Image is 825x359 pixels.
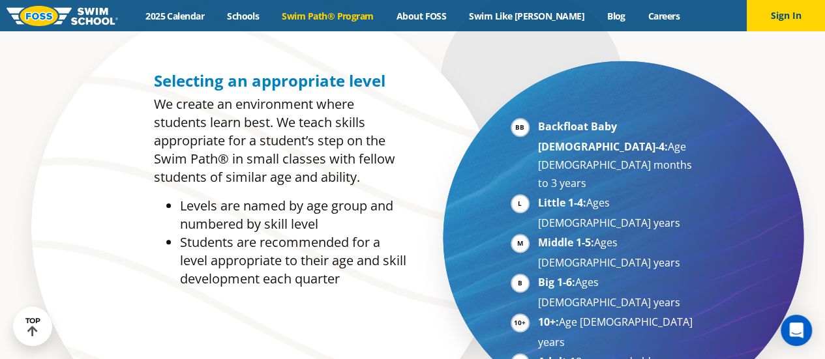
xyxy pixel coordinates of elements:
[385,10,458,22] a: About FOSS
[154,70,385,91] span: Selecting an appropriate level
[458,10,596,22] a: Swim Like [PERSON_NAME]
[180,197,406,233] li: Levels are named by age group and numbered by skill level
[538,273,698,311] li: Ages [DEMOGRAPHIC_DATA] years
[538,313,698,351] li: Age [DEMOGRAPHIC_DATA] years
[538,315,559,329] strong: 10+:
[538,275,575,289] strong: Big 1-6:
[180,233,406,288] li: Students are recommended for a level appropriate to their age and skill development each quarter
[538,235,594,250] strong: Middle 1-5:
[154,95,406,186] p: We create an environment where students learn best. We teach skills appropriate for a student’s s...
[25,317,40,337] div: TOP
[538,194,698,232] li: Ages [DEMOGRAPHIC_DATA] years
[595,10,637,22] a: Blog
[781,315,812,346] div: Open Intercom Messenger
[271,10,385,22] a: Swim Path® Program
[538,195,586,210] strong: Little 1-4:
[637,10,691,22] a: Careers
[216,10,271,22] a: Schools
[134,10,216,22] a: 2025 Calendar
[538,119,668,154] strong: Backfloat Baby [DEMOGRAPHIC_DATA]-4:
[7,6,118,26] img: FOSS Swim School Logo
[538,117,698,192] li: Age [DEMOGRAPHIC_DATA] months to 3 years
[538,233,698,272] li: Ages [DEMOGRAPHIC_DATA] years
